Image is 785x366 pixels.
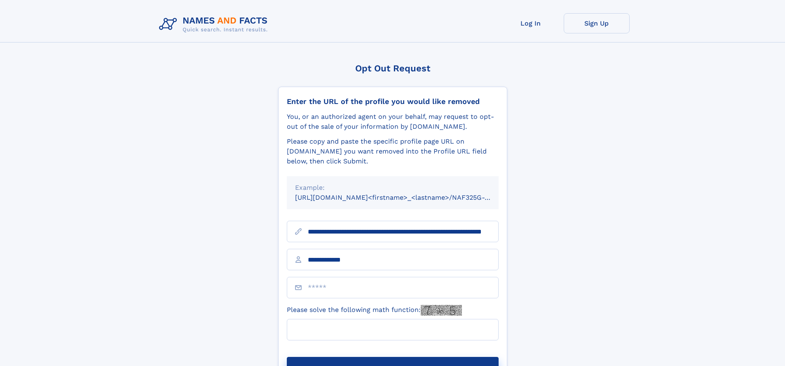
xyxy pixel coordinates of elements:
div: Opt Out Request [278,63,507,73]
label: Please solve the following math function: [287,305,462,316]
div: Please copy and paste the specific profile page URL on [DOMAIN_NAME] you want removed into the Pr... [287,137,499,166]
a: Log In [498,13,564,33]
div: Example: [295,183,490,193]
div: You, or an authorized agent on your behalf, may request to opt-out of the sale of your informatio... [287,112,499,132]
a: Sign Up [564,13,630,33]
small: [URL][DOMAIN_NAME]<firstname>_<lastname>/NAF325G-xxxxxxxx [295,194,514,201]
img: Logo Names and Facts [156,13,274,35]
div: Enter the URL of the profile you would like removed [287,97,499,106]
